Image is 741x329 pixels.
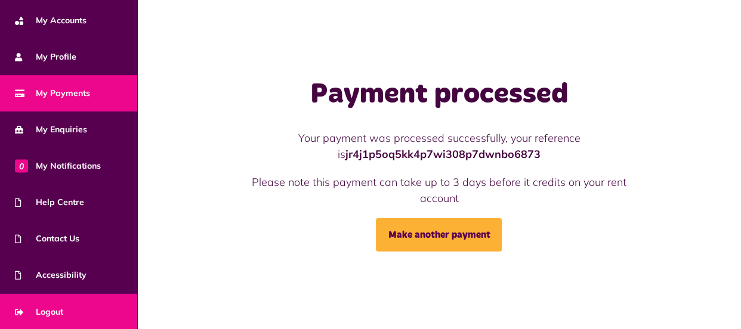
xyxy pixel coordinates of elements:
span: Accessibility [15,269,87,281]
span: My Payments [15,87,90,100]
span: Contact Us [15,232,79,245]
span: 0 [15,159,28,172]
span: My Accounts [15,14,87,27]
span: My Enquiries [15,123,87,136]
h1: Payment processed [234,77,644,112]
span: Help Centre [15,196,84,209]
p: Your payment was processed successfully, your reference is [234,130,644,162]
span: My Profile [15,51,76,63]
span: Logout [15,306,63,318]
strong: jr4j1p5oq5kk4p7wi308p7dwnbo6873 [345,147,541,161]
p: Please note this payment can take up to 3 days before it credits on your rent account [234,174,644,206]
span: My Notifications [15,160,101,172]
a: Make another payment [376,218,502,252]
